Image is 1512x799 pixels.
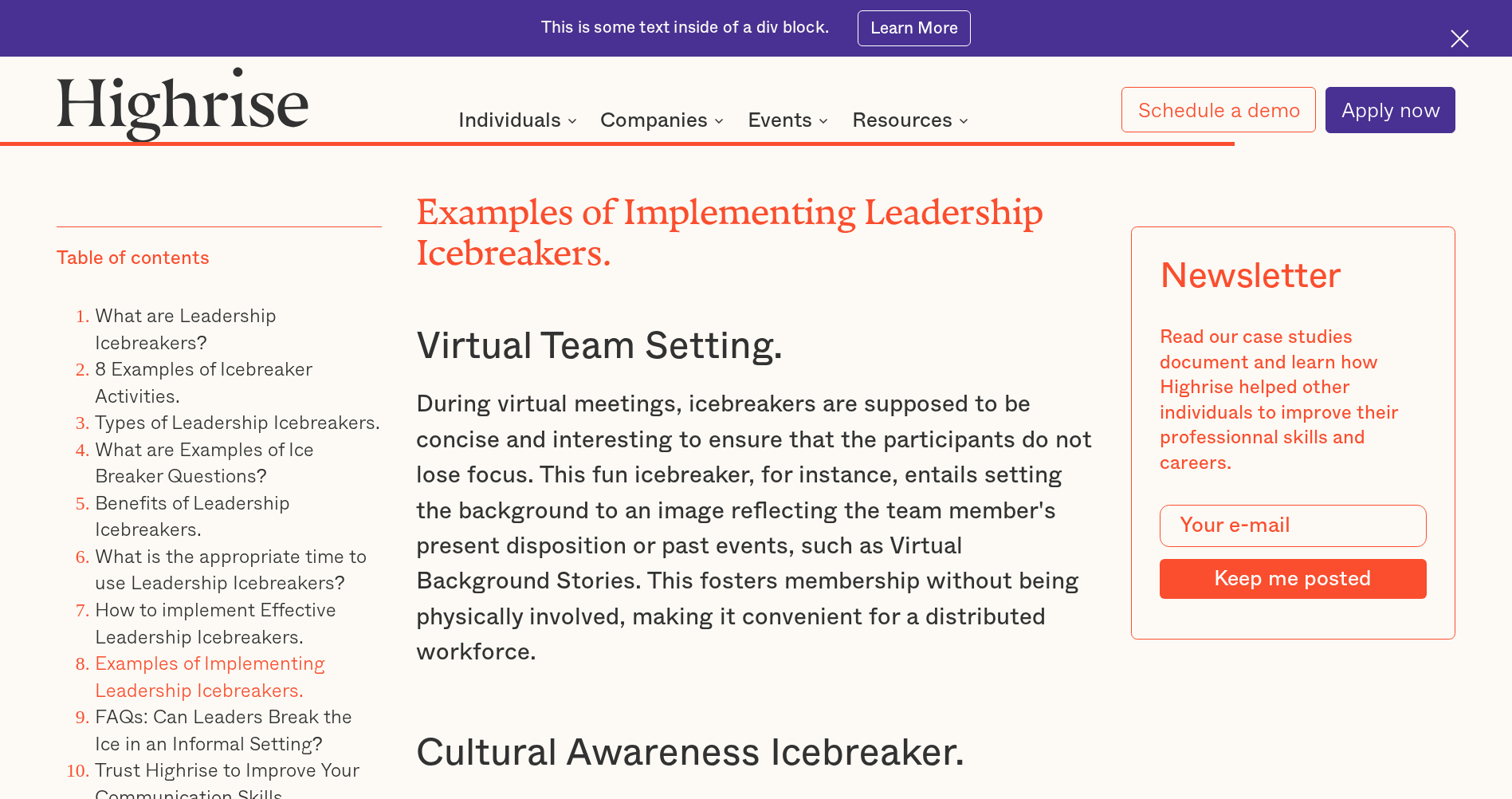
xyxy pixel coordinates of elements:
[600,111,729,130] div: Companies
[57,66,309,143] img: Highrise logo
[57,246,210,272] div: Table of contents
[858,10,972,46] a: Learn More
[458,111,561,130] div: Individuals
[416,730,1095,777] h3: Cultural Awareness Icebreaker.
[1451,30,1469,48] img: Cross icon
[95,487,290,544] a: Benefits of Leadership Icebreakers.
[1160,325,1426,476] div: Read our case studies document and learn how Highrise helped other individuals to improve their p...
[95,647,325,704] a: Examples of Implementing Leadership Icebreakers.
[95,300,277,356] a: What are Leadership Icebreakers?
[1160,505,1426,599] form: Modal Form
[458,111,582,130] div: Individuals
[852,111,973,130] div: Resources
[1121,87,1315,132] a: Schedule a demo
[852,111,952,130] div: Resources
[748,111,812,130] div: Events
[95,594,336,651] a: How to implement Effective Leadership Icebreakers.
[1160,559,1426,599] input: Keep me posted
[1160,505,1426,547] input: Your e-mail
[416,183,1095,264] h2: Examples of Implementing Leadership Icebreakers.
[95,701,353,758] a: FAQs: Can Leaders Break the Ice in an Informal Setting?
[95,353,312,410] a: 8 Examples of Icebreaker Activities.
[95,541,367,597] a: What is the appropriate time to use Leadership Icebreakers?
[416,323,1095,370] h3: Virtual Team Setting.
[95,407,380,436] a: Types of Leadership Icebreakers.
[541,17,829,39] div: This is some text inside of a div block.
[600,111,708,130] div: Companies
[95,434,314,490] a: What are Examples of Ice Breaker Questions?
[1160,256,1341,297] div: Newsletter
[1325,87,1455,133] a: Apply now
[416,387,1095,671] p: During virtual meetings, icebreakers are supposed to be concise and interesting to ensure that th...
[748,111,833,130] div: Events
